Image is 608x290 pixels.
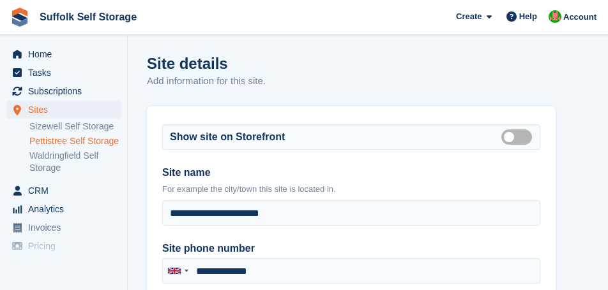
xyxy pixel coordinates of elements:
[28,64,105,82] span: Tasks
[6,200,121,218] a: menu
[162,183,540,196] p: For example the city/town this site is located in.
[163,259,192,283] div: United Kingdom: +44
[6,82,121,100] a: menu
[162,241,540,256] label: Site phone number
[6,45,121,63] a: menu
[28,256,105,273] span: Coupons
[29,150,121,174] a: Waldringfield Self Storage
[147,55,266,72] h1: Site details
[170,129,285,145] label: Show site on Storefront
[6,64,121,82] a: menu
[6,101,121,119] a: menu
[563,11,597,24] span: Account
[6,237,121,255] a: menu
[6,219,121,236] a: menu
[29,120,121,133] a: Sizewell Self Storage
[28,182,105,199] span: CRM
[147,74,266,89] p: Add information for this site.
[501,136,537,138] label: Is public
[6,256,121,273] a: menu
[28,237,105,255] span: Pricing
[28,82,105,100] span: Subscriptions
[34,6,142,27] a: Suffolk Self Storage
[28,219,105,236] span: Invoices
[519,10,537,23] span: Help
[29,135,121,147] a: Pettistree Self Storage
[162,165,540,180] label: Site name
[28,101,105,119] span: Sites
[456,10,482,23] span: Create
[28,200,105,218] span: Analytics
[10,8,29,27] img: stora-icon-8386f47178a22dfd0bd8f6a31ec36ba5ce8667c1dd55bd0f319d3a0aa187defe.svg
[549,10,561,23] img: David Caucutt
[6,182,121,199] a: menu
[28,45,105,63] span: Home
